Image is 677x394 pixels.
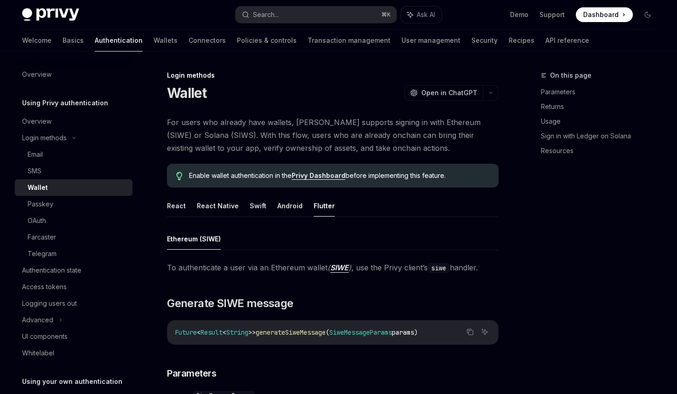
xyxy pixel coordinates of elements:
[541,114,662,129] a: Usage
[226,328,248,337] span: String
[583,10,619,19] span: Dashboard
[223,328,226,337] span: <
[15,179,132,196] a: Wallet
[22,132,67,143] div: Login methods
[167,85,207,101] h1: Wallet
[22,8,79,21] img: dark logo
[15,246,132,262] a: Telegram
[381,11,391,18] span: ⌘ K
[28,215,46,226] div: OAuth
[250,195,266,217] button: Swift
[28,182,48,193] div: Wallet
[167,261,499,274] span: To authenticate a user via an Ethereum wallet , use the Privy client’s handler.
[464,326,476,338] button: Copy the contents from the code block
[541,99,662,114] a: Returns
[189,29,226,51] a: Connectors
[235,6,396,23] button: Search...⌘K
[541,85,662,99] a: Parameters
[15,279,132,295] a: Access tokens
[292,171,345,180] a: Privy Dashboard
[175,328,197,337] span: Future
[248,328,256,337] span: >>
[576,7,633,22] a: Dashboard
[167,228,221,250] button: Ethereum (SIWE)
[22,376,122,387] h5: Using your own authentication
[428,263,450,273] code: siwe
[63,29,84,51] a: Basics
[277,195,303,217] button: Android
[314,195,335,217] button: Flutter
[28,199,53,210] div: Passkey
[550,70,591,81] span: On this page
[15,66,132,83] a: Overview
[15,295,132,312] a: Logging users out
[326,328,329,337] span: (
[510,10,528,19] a: Demo
[15,345,132,361] a: Whitelabel
[22,331,68,342] div: UI components
[167,195,186,217] button: React
[22,298,77,309] div: Logging users out
[167,367,216,380] span: Parameters
[201,328,223,337] span: Result
[22,116,52,127] div: Overview
[15,328,132,345] a: UI components
[256,328,326,337] span: generateSiweMessage
[15,196,132,212] a: Passkey
[15,229,132,246] a: Farcaster
[197,195,239,217] button: React Native
[15,262,132,279] a: Authentication state
[22,281,67,292] div: Access tokens
[22,348,54,359] div: Whitelabel
[471,29,498,51] a: Security
[22,69,52,80] div: Overview
[167,116,499,154] span: For users who already have wallets, [PERSON_NAME] supports signing in with Ethereum (SIWE) or Sol...
[167,71,499,80] div: Login methods
[541,129,662,143] a: Sign in with Ledger on Solana
[417,10,435,19] span: Ask AI
[95,29,143,51] a: Authentication
[253,9,279,20] div: Search...
[22,265,81,276] div: Authentication state
[28,248,57,259] div: Telegram
[28,149,43,160] div: Email
[28,232,56,243] div: Farcaster
[22,29,52,51] a: Welcome
[167,296,293,311] span: Generate SIWE message
[327,263,351,273] em: ( )
[15,163,132,179] a: SMS
[189,171,489,180] span: Enable wallet authentication in the before implementing this feature.
[197,328,201,337] span: <
[402,29,460,51] a: User management
[401,6,442,23] button: Ask AI
[308,29,390,51] a: Transaction management
[176,172,183,180] svg: Tip
[15,212,132,229] a: OAuth
[539,10,565,19] a: Support
[404,85,483,101] button: Open in ChatGPT
[392,328,418,337] span: params)
[330,263,349,273] a: SIWE
[237,29,297,51] a: Policies & controls
[329,328,392,337] span: SiweMessageParams
[541,143,662,158] a: Resources
[509,29,534,51] a: Recipes
[22,314,53,325] div: Advanced
[154,29,178,51] a: Wallets
[421,88,477,97] span: Open in ChatGPT
[22,97,108,108] h5: Using Privy authentication
[15,113,132,130] a: Overview
[545,29,589,51] a: API reference
[15,146,132,163] a: Email
[479,326,491,338] button: Ask AI
[28,166,41,177] div: SMS
[640,7,655,22] button: Toggle dark mode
